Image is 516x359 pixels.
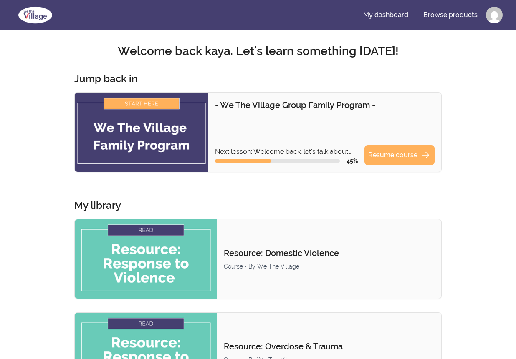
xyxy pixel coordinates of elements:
div: Course progress [215,159,340,163]
a: Resume coursearrow_forward [364,145,435,165]
img: Product image for Resource: Domestic Violence [75,219,217,299]
h3: My library [74,199,121,212]
h2: Welcome back kaya. Let's learn something [DATE]! [13,44,503,59]
img: Profile image for kaya magee [486,7,503,23]
p: Resource: Overdose & Trauma [224,341,435,352]
p: Resource: Domestic Violence [224,247,435,259]
a: Product image for Resource: Domestic ViolenceResource: Domestic ViolenceCourse • By We The Village [74,219,442,299]
div: Course • By We The Village [224,262,435,271]
nav: Main [357,5,503,25]
img: Product image for - We The Village Group Family Program - [75,93,208,172]
h3: Jump back in [74,72,137,85]
img: We The Village logo [13,5,57,25]
a: My dashboard [357,5,415,25]
p: - We The Village Group Family Program - [215,99,435,111]
p: Next lesson: Welcome back, let's talk about Treatment! [215,147,358,157]
span: 45 % [347,158,358,164]
a: Browse products [417,5,484,25]
span: arrow_forward [421,150,431,160]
